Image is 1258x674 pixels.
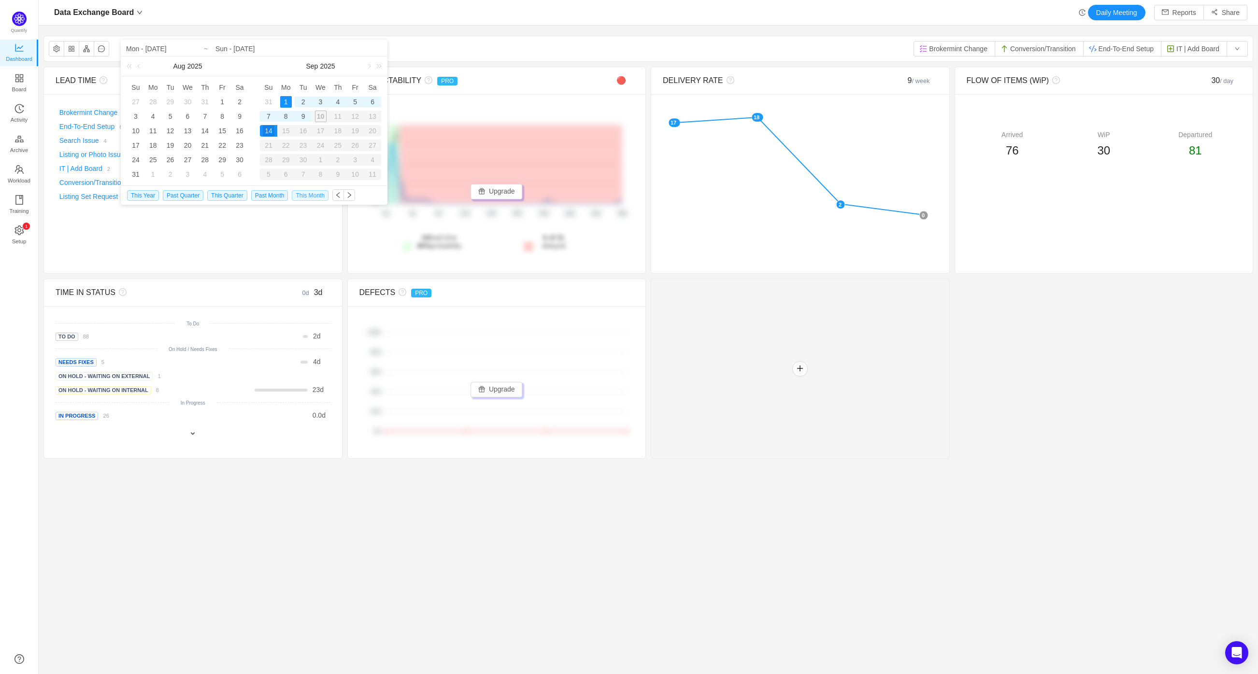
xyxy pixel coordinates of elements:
[346,138,364,153] td: September 26, 2025
[214,124,231,138] td: August 15, 2025
[179,95,197,109] td: July 30, 2025
[126,43,249,55] input: Start date
[14,195,24,205] i: icon: book
[14,165,24,174] i: icon: team
[260,125,277,137] div: 14
[277,138,295,153] td: September 22, 2025
[216,125,228,137] div: 15
[54,5,134,20] span: Data Exchange Board
[14,226,24,245] a: icon: settingSetup
[967,75,1172,86] div: FLOW OF ITEMS (WiP)
[1001,45,1008,53] img: 10310
[214,83,231,92] span: Fr
[343,189,355,201] button: icon: right
[59,137,99,144] a: Search Issue
[179,153,197,167] td: August 27, 2025
[277,168,295,180] div: 6
[102,165,110,172] a: 2
[260,140,277,151] div: 21
[364,109,381,124] td: September 13, 2025
[437,77,457,85] span: PRO
[364,80,381,95] th: Sat
[329,124,346,138] td: September 18, 2025
[216,168,228,180] div: 5
[364,95,381,109] td: September 6, 2025
[179,80,197,95] th: Wed
[329,125,346,137] div: 18
[295,125,312,137] div: 16
[196,167,214,182] td: September 4, 2025
[312,168,329,180] div: 8
[14,654,24,664] a: icon: question-circle
[312,138,329,153] td: September 24, 2025
[162,167,179,182] td: September 2, 2025
[196,153,214,167] td: August 28, 2025
[277,140,295,151] div: 22
[14,165,24,184] a: Workload
[260,153,277,167] td: September 28, 2025
[995,41,1084,56] button: Conversion/Transition
[260,83,277,92] span: Su
[295,153,312,167] td: September 30, 2025
[346,167,364,182] td: October 10, 2025
[216,154,228,166] div: 29
[216,140,228,151] div: 22
[165,125,176,137] div: 12
[312,125,329,137] div: 17
[234,140,245,151] div: 23
[329,95,346,109] td: September 4, 2025
[312,154,329,166] div: 1
[280,96,292,108] div: 1
[147,125,159,137] div: 11
[10,140,28,160] span: Archive
[312,83,329,92] span: We
[14,104,24,113] i: icon: history
[231,153,248,167] td: August 30, 2025
[234,125,245,137] div: 16
[144,109,162,124] td: August 4, 2025
[214,80,231,95] th: Fri
[59,151,125,158] a: Listing or Photo Issue
[298,111,309,122] div: 9
[182,140,193,151] div: 20
[329,80,346,95] th: Thu
[118,193,126,200] a: 2
[260,124,277,138] td: September 14, 2025
[59,165,102,172] a: IT | Add Board
[165,140,176,151] div: 19
[295,95,312,109] td: September 2, 2025
[144,95,162,109] td: July 28, 2025
[182,96,193,108] div: 30
[196,80,214,95] th: Thu
[364,83,381,92] span: Sa
[364,154,381,166] div: 4
[214,138,231,153] td: August 22, 2025
[144,167,162,182] td: September 1, 2025
[332,189,344,201] button: icon: left
[147,140,159,151] div: 18
[295,80,312,95] th: Tue
[312,167,329,182] td: October 8, 2025
[231,109,248,124] td: August 9, 2025
[179,83,197,92] span: We
[14,74,24,93] a: Board
[162,138,179,153] td: August 19, 2025
[162,80,179,95] th: Tue
[277,154,295,166] div: 29
[364,138,381,153] td: September 27, 2025
[277,167,295,182] td: October 6, 2025
[260,95,277,109] td: August 31, 2025
[364,153,381,167] td: October 4, 2025
[117,109,128,116] a: 17
[104,138,107,144] small: 4
[130,111,142,122] div: 3
[364,124,381,138] td: September 20, 2025
[346,124,364,138] td: September 19, 2025
[1227,41,1248,56] button: icon: down
[125,56,137,76] a: Last year (Control + left)
[14,73,24,83] i: icon: appstore
[314,96,326,108] div: 3
[1161,41,1227,56] button: IT | Add Board
[14,43,24,63] a: Dashboard
[295,138,312,153] td: September 23, 2025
